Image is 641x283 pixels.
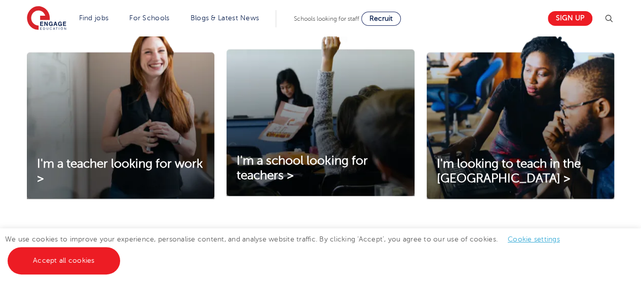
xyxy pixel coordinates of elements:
[27,157,214,186] a: I'm a teacher looking for work >
[227,154,414,183] a: I'm a school looking for teachers >
[237,154,367,182] span: I'm a school looking for teachers >
[361,12,401,26] a: Recruit
[27,30,214,199] img: I'm a teacher looking for work
[37,157,203,185] span: I'm a teacher looking for work >
[79,14,109,22] a: Find jobs
[8,247,120,274] a: Accept all cookies
[227,30,414,196] img: I'm a school looking for teachers
[5,235,570,264] span: We use cookies to improve your experience, personalise content, and analyse website traffic. By c...
[508,235,560,243] a: Cookie settings
[548,11,592,26] a: Sign up
[427,157,614,186] a: I'm looking to teach in the [GEOGRAPHIC_DATA] >
[294,15,359,22] span: Schools looking for staff
[191,14,259,22] a: Blogs & Latest News
[129,14,169,22] a: For Schools
[369,15,393,22] span: Recruit
[427,30,614,199] img: I'm looking to teach in the UK
[27,6,66,31] img: Engage Education
[437,157,581,185] span: I'm looking to teach in the [GEOGRAPHIC_DATA] >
